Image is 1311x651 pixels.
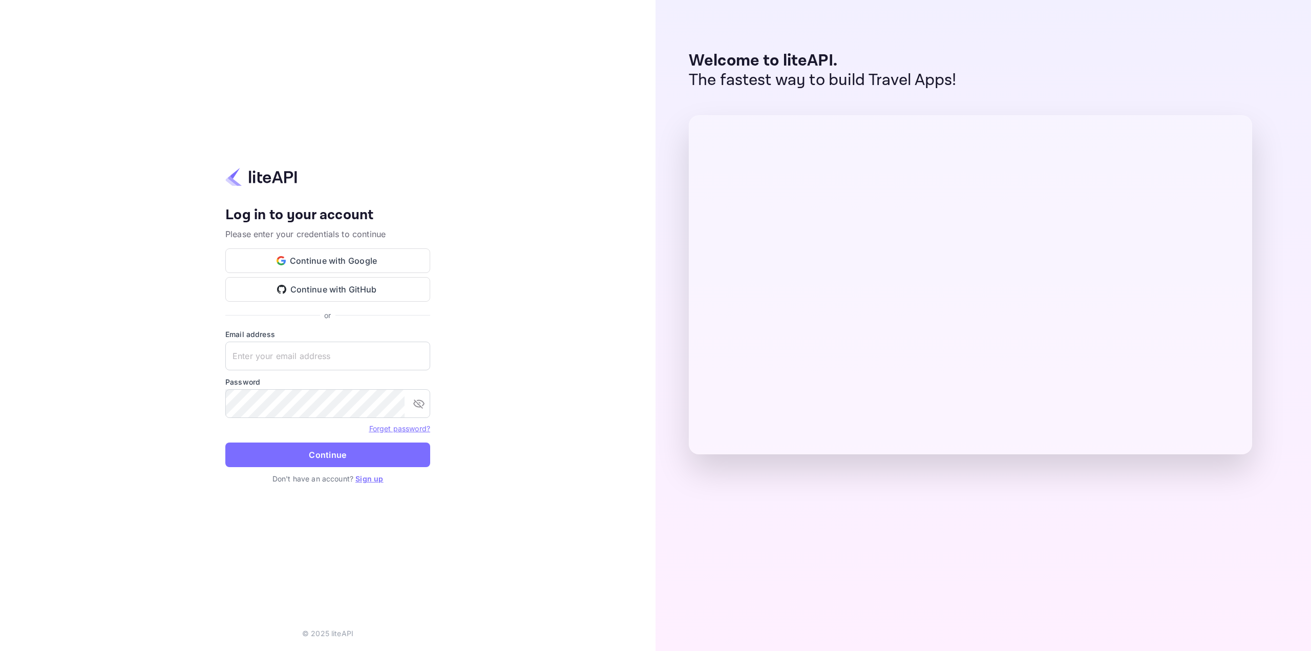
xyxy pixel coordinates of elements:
a: Forget password? [369,424,430,433]
a: Sign up [355,474,383,483]
p: or [324,310,331,321]
label: Email address [225,329,430,340]
input: Enter your email address [225,342,430,370]
img: liteAPI Dashboard Preview [689,115,1252,454]
p: Don't have an account? [225,473,430,484]
button: Continue [225,443,430,467]
a: Forget password? [369,423,430,433]
img: liteapi [225,167,297,187]
h4: Log in to your account [225,206,430,224]
p: The fastest way to build Travel Apps! [689,71,957,90]
p: Welcome to liteAPI. [689,51,957,71]
p: Please enter your credentials to continue [225,228,430,240]
button: toggle password visibility [409,393,429,414]
button: Continue with Google [225,248,430,273]
p: © 2025 liteAPI [302,628,353,639]
button: Continue with GitHub [225,277,430,302]
label: Password [225,376,430,387]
